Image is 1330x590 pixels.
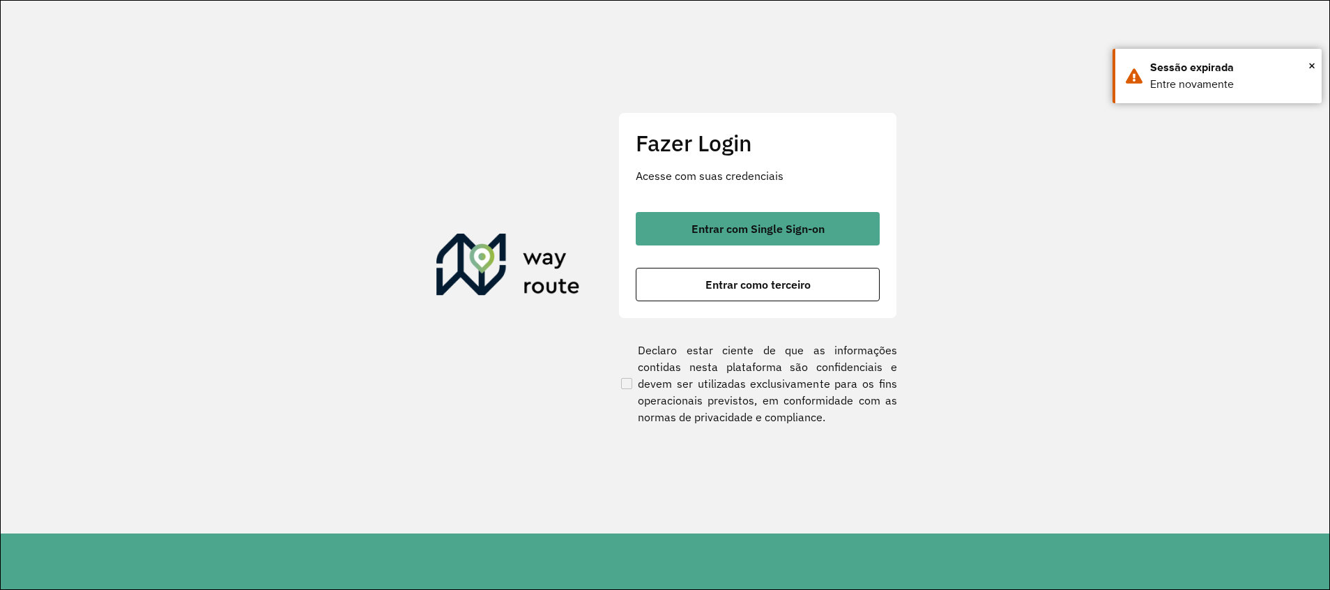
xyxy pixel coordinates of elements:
h2: Fazer Login [636,130,880,156]
div: Entre novamente [1150,76,1311,93]
button: button [636,268,880,301]
p: Acesse com suas credenciais [636,167,880,184]
button: button [636,212,880,245]
div: Sessão expirada [1150,59,1311,76]
img: Roteirizador AmbevTech [436,234,580,301]
label: Declaro estar ciente de que as informações contidas nesta plataforma são confidenciais e devem se... [618,342,897,425]
button: Close [1308,55,1315,76]
span: × [1308,55,1315,76]
span: Entrar como terceiro [705,279,811,290]
span: Entrar com Single Sign-on [691,223,825,234]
